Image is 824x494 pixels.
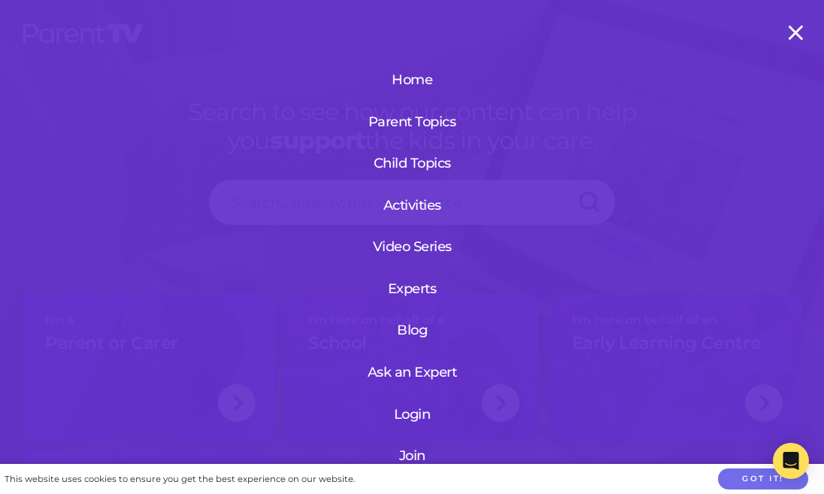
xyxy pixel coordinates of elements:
button: Got it! [718,468,808,490]
div: Open Intercom Messenger [773,443,809,479]
a: Home [360,60,465,99]
a: Child Topics [360,144,465,183]
a: Parent Topics [360,102,465,141]
a: Blog [360,311,465,350]
a: Video Series [360,227,465,266]
a: Login [323,395,502,434]
a: Experts [360,269,465,308]
a: Join [323,436,502,475]
a: Activities [360,186,465,225]
div: This website uses cookies to ensure you get the best experience on our website. [5,471,355,487]
a: Ask an Expert [360,353,465,392]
